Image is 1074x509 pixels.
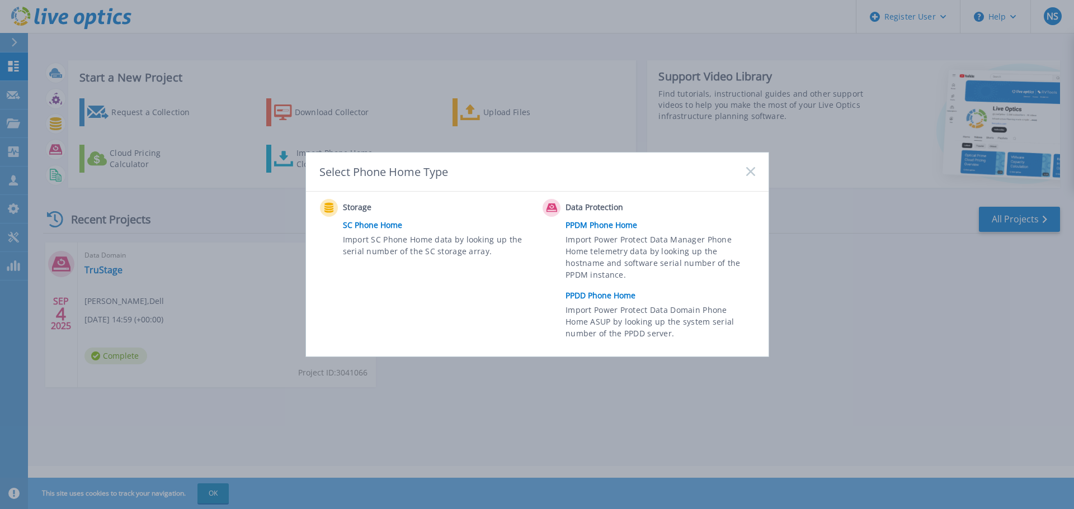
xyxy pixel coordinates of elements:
a: PPDD Phone Home [566,287,760,304]
span: Import SC Phone Home data by looking up the serial number of the SC storage array. [343,234,529,259]
span: Import Power Protect Data Manager Phone Home telemetry data by looking up the hostname and softwa... [566,234,752,285]
span: Storage [343,201,454,215]
a: SC Phone Home [343,217,538,234]
a: PPDM Phone Home [566,217,760,234]
div: Select Phone Home Type [319,164,449,179]
span: Import Power Protect Data Domain Phone Home ASUP by looking up the system serial number of the PP... [566,304,752,342]
span: Data Protection [566,201,677,215]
